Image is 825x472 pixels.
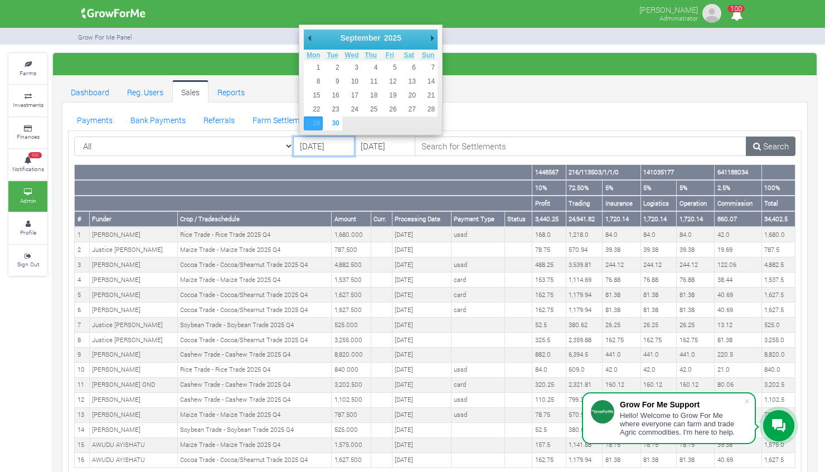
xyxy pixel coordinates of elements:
[532,180,566,196] th: 10%
[715,180,761,196] th: 2.5%
[761,452,795,468] td: 1,627.5
[400,61,419,75] button: 6
[451,227,504,242] td: ussd
[382,30,403,46] div: 2025
[532,273,566,288] td: 153.75
[75,227,90,242] td: 1
[677,211,715,227] th: 1,720.14
[8,53,47,84] a: Farms
[304,116,323,130] button: 29
[177,452,331,468] td: Cocoa Trade - Cocoa/Shearnut Trade 2025 Q4
[20,228,36,236] small: Profile
[392,273,451,288] td: [DATE]
[89,273,177,288] td: [PERSON_NAME]
[603,452,640,468] td: 81.38
[89,347,177,362] td: [PERSON_NAME]
[89,377,177,392] td: [PERSON_NAME] OND
[566,437,603,452] td: 1,141.88
[8,149,47,180] a: 100 Notifications
[293,137,355,157] input: DD/MM/YYYY
[392,347,451,362] td: [DATE]
[75,422,90,437] td: 14
[400,75,419,89] button: 13
[89,407,177,422] td: [PERSON_NAME]
[89,422,177,437] td: [PERSON_NAME]
[62,80,118,103] a: Dashboard
[392,362,451,377] td: [DATE]
[715,165,761,180] th: 641188034
[392,452,451,468] td: [DATE]
[342,75,361,89] button: 10
[659,14,698,22] small: Administrator
[89,392,177,407] td: [PERSON_NAME]
[332,288,371,303] td: 1,627.500
[89,211,177,227] th: Funder
[177,347,331,362] td: Cashew Trade - Cashew Trade 2025 Q4
[451,377,504,392] td: card
[677,288,715,303] td: 81.38
[75,242,90,257] td: 2
[677,180,715,196] th: 5%
[304,75,323,89] button: 8
[380,75,399,89] button: 12
[451,362,504,377] td: ussd
[532,452,566,468] td: 162.75
[89,318,177,333] td: Justice [PERSON_NAME]
[715,257,761,273] td: 122.06
[715,242,761,257] td: 19.69
[342,61,361,75] button: 3
[566,288,603,303] td: 1,179.94
[532,211,566,227] th: 3,440.25
[365,51,377,59] abbr: Thursday
[677,437,715,452] td: 78.75
[566,347,603,362] td: 6,394.5
[392,303,451,318] td: [DATE]
[392,392,451,407] td: [DATE]
[332,452,371,468] td: 1,627.500
[75,392,90,407] td: 12
[715,452,761,468] td: 40.69
[13,101,43,109] small: Investments
[566,227,603,242] td: 1,218.0
[532,242,566,257] td: 78.75
[392,288,451,303] td: [DATE]
[392,377,451,392] td: [DATE]
[566,377,603,392] td: 2,321.81
[640,288,677,303] td: 81.38
[532,165,566,180] th: 1448567
[761,211,795,227] th: 34,402.5
[603,180,640,196] th: 5%
[177,318,331,333] td: Soybean Trade - Soybean Trade 2025 Q4
[566,392,603,407] td: 799.31
[603,273,640,288] td: 76.88
[177,333,331,348] td: Cocoa Trade - Cocoa/Shearnut Trade 2025 Q4
[89,333,177,348] td: Justice [PERSON_NAME]
[640,165,715,180] th: 141035177
[532,377,566,392] td: 320.25
[177,273,331,288] td: Maize Trade - Maize Trade 2025 Q4
[566,318,603,333] td: 380.62
[392,211,451,227] th: Processing Date
[677,362,715,377] td: 42.0
[75,288,90,303] td: 5
[715,196,761,211] th: Commission
[332,347,371,362] td: 8,820.000
[400,89,419,103] button: 20
[307,51,321,59] abbr: Monday
[746,137,795,157] a: Search
[75,333,90,348] td: 8
[371,211,392,227] th: Curr.
[566,257,603,273] td: 3,539.81
[75,273,90,288] td: 4
[566,452,603,468] td: 1,179.94
[715,211,761,227] th: 860.07
[603,211,640,227] th: 1,720.14
[532,333,566,348] td: 325.5
[640,273,677,288] td: 76.88
[715,227,761,242] td: 42.0
[172,80,208,103] a: Sales
[566,303,603,318] td: 1,179.94
[532,196,566,211] th: Profit
[75,318,90,333] td: 7
[89,452,177,468] td: AWUDU AYISHATU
